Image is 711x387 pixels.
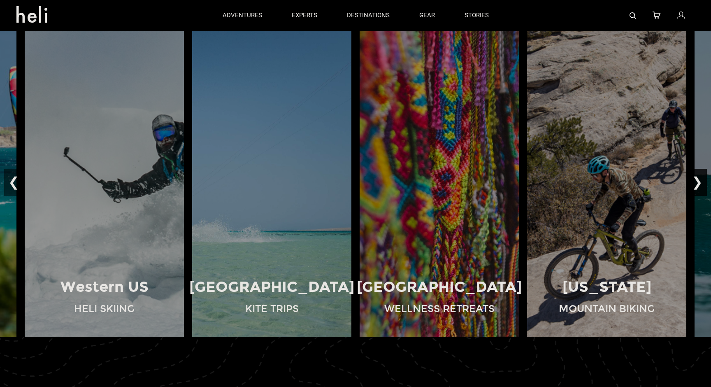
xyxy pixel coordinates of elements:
[4,169,23,196] button: ❮
[562,277,651,298] p: [US_STATE]
[357,277,522,298] p: [GEOGRAPHIC_DATA]
[688,169,707,196] button: ❯
[630,12,636,19] img: search-bar-icon.svg
[245,302,299,316] p: Kite Trips
[74,302,135,316] p: Heli Skiing
[189,277,354,298] p: [GEOGRAPHIC_DATA]
[60,277,149,298] p: Western US
[347,11,390,20] p: destinations
[559,302,655,316] p: Mountain Biking
[292,11,317,20] p: experts
[384,302,495,316] p: Wellness Retreats
[223,11,262,20] p: adventures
